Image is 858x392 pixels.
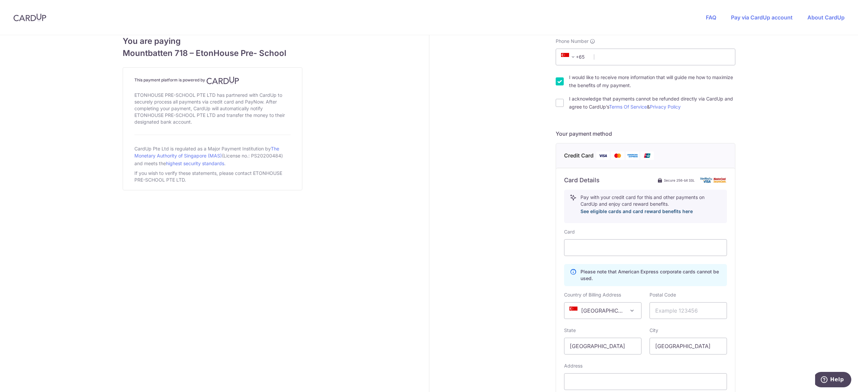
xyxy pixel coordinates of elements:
[564,303,641,319] span: Singapore
[650,104,681,110] a: Privacy Policy
[626,151,639,160] img: American Express
[611,151,624,160] img: Mastercard
[731,14,793,21] a: Pay via CardUp account
[134,76,291,84] h4: This payment platform is powered by
[580,268,721,282] p: Please note that American Express corporate cards cannot be used.
[706,14,716,21] a: FAQ
[13,13,46,21] img: CardUp
[559,53,589,61] span: +65
[166,160,224,166] a: highest security standards
[206,76,239,84] img: CardUp
[580,194,721,215] p: Pay with your credit card for this and other payments on CardUp and enjoy card reward benefits.
[569,95,735,111] label: I acknowledge that payments cannot be refunded directly via CardUp and agree to CardUp’s &
[564,151,594,160] span: Credit Card
[664,178,695,183] span: Secure 256-bit SSL
[556,38,589,45] span: Phone Number
[123,47,302,59] span: Mountbatten 718 – EtonHouse Pre- School
[569,73,735,89] label: I would like to receive more information that will guide me how to maximize the benefits of my pa...
[700,177,727,183] img: card secure
[580,208,693,214] a: See eligible cards and card reward benefits here
[650,327,658,334] label: City
[596,151,610,160] img: Visa
[564,302,641,319] span: Singapore
[807,14,845,21] a: About CardUp
[564,291,621,298] label: Country of Billing Address
[134,90,291,127] div: ETONHOUSE PRE-SCHOOL PTE LTD has partnered with CardUp to securely process all payments via credi...
[564,176,600,184] h6: Card Details
[570,244,721,252] iframe: Secure card payment input frame
[815,372,851,389] iframe: Opens a widget where you can find more information
[134,169,291,185] div: If you wish to verify these statements, please contact ETONHOUSE PRE-SCHOOL PTE LTD.
[650,291,676,298] label: Postal Code
[640,151,654,160] img: Union Pay
[561,53,577,61] span: +65
[564,228,575,235] label: Card
[556,130,735,138] h5: Your payment method
[609,104,647,110] a: Terms Of Service
[650,302,727,319] input: Example 123456
[134,143,291,169] div: CardUp Pte Ltd is regulated as a Major Payment Institution by (License no.: PS20200484) and meets...
[123,35,302,47] span: You are paying
[564,327,576,334] label: State
[564,363,583,369] label: Address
